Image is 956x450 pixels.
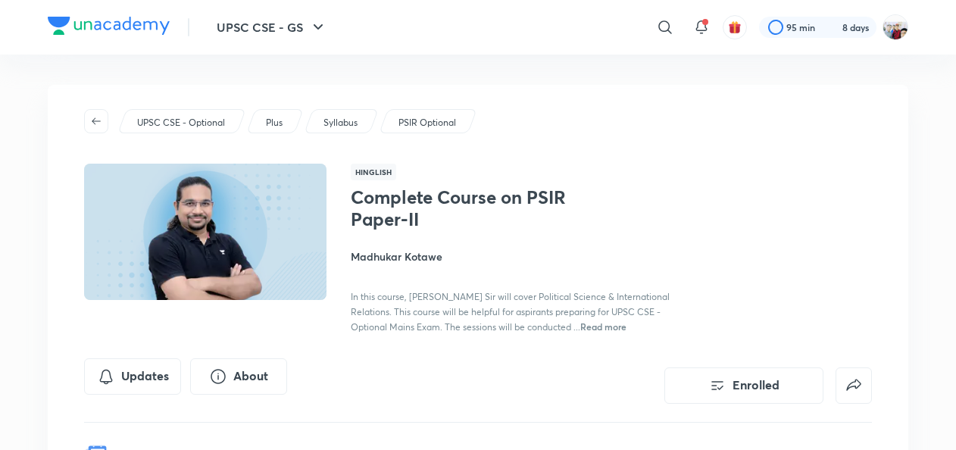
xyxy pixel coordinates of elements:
[836,367,872,404] button: false
[321,116,361,130] a: Syllabus
[580,320,626,333] span: Read more
[351,248,690,264] h4: Madhukar Kotawe
[351,164,396,180] span: Hinglish
[48,17,170,35] img: Company Logo
[266,116,283,130] p: Plus
[48,17,170,39] a: Company Logo
[84,358,181,395] button: Updates
[137,116,225,130] p: UPSC CSE - Optional
[824,20,839,35] img: streak
[208,12,336,42] button: UPSC CSE - GS
[723,15,747,39] button: avatar
[82,162,329,302] img: Thumbnail
[264,116,286,130] a: Plus
[728,20,742,34] img: avatar
[398,116,456,130] p: PSIR Optional
[323,116,358,130] p: Syllabus
[396,116,459,130] a: PSIR Optional
[190,358,287,395] button: About
[664,367,823,404] button: Enrolled
[883,14,908,40] img: km swarthi
[351,291,670,333] span: In this course, [PERSON_NAME] Sir will cover Political Science & International Relations. This co...
[135,116,228,130] a: UPSC CSE - Optional
[351,186,598,230] h1: Complete Course on PSIR Paper-II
